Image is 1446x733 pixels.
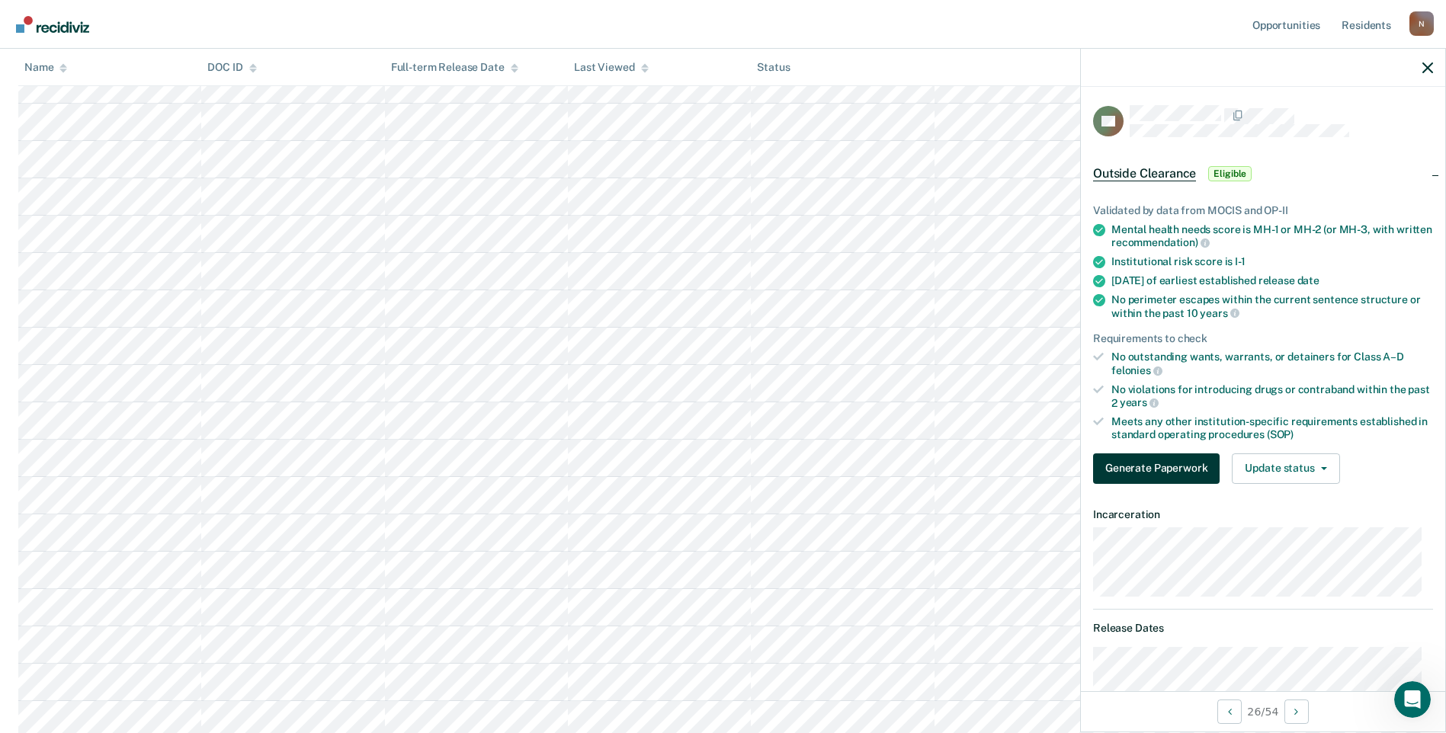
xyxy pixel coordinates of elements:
div: Institutional risk score is [1111,255,1433,268]
span: Outside Clearance [1093,166,1196,181]
button: Previous Opportunity [1217,699,1242,724]
div: Validated by data from MOCIS and OP-II [1093,204,1433,217]
div: Status [757,61,790,74]
div: Outside ClearanceEligible [1081,149,1445,198]
div: Requirements to check [1093,332,1433,345]
div: N [1409,11,1434,36]
span: (SOP) [1267,428,1294,440]
div: No outstanding wants, warrants, or detainers for Class A–D [1111,350,1433,376]
div: No violations for introducing drugs or contraband within the past 2 [1111,383,1433,409]
span: felonies [1111,364,1162,376]
div: Mental health needs score is MH-1 or MH-2 (or MH-3, with written [1111,223,1433,249]
dt: Incarceration [1093,508,1433,521]
iframe: Intercom live chat [1394,681,1431,718]
div: Full-term Release Date [391,61,518,74]
div: 26 / 54 [1081,691,1445,731]
span: I-1 [1235,255,1246,267]
img: Recidiviz [16,16,89,33]
button: Update status [1232,453,1339,484]
dt: Release Dates [1093,622,1433,635]
div: Meets any other institution-specific requirements established in standard operating procedures [1111,415,1433,441]
span: years [1120,396,1159,408]
div: [DATE] of earliest established release [1111,274,1433,287]
span: Eligible [1208,166,1252,181]
button: Generate Paperwork [1093,453,1220,484]
div: Name [24,61,67,74]
div: No perimeter escapes within the current sentence structure or within the past 10 [1111,293,1433,319]
span: years [1200,307,1239,319]
button: Profile dropdown button [1409,11,1434,36]
button: Next Opportunity [1284,699,1309,724]
span: date [1297,274,1319,286]
span: recommendation) [1111,236,1210,248]
div: Last Viewed [574,61,648,74]
div: DOC ID [207,61,256,74]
